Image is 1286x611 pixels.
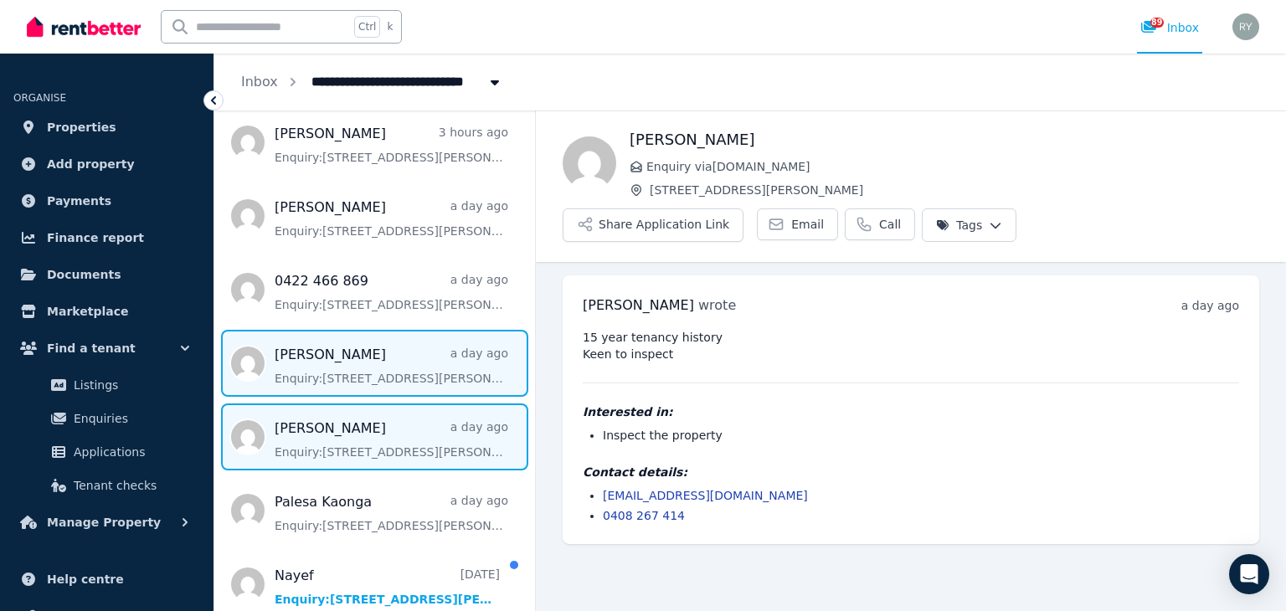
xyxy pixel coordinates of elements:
[13,331,200,365] button: Find a tenant
[74,442,187,462] span: Applications
[74,408,187,429] span: Enquiries
[214,54,530,110] nav: Breadcrumb
[698,297,736,313] span: wrote
[47,264,121,285] span: Documents
[1229,554,1269,594] div: Open Intercom Messenger
[13,295,200,328] a: Marketplace
[47,569,124,589] span: Help centre
[275,124,508,166] a: [PERSON_NAME]3 hours agoEnquiry:[STREET_ADDRESS][PERSON_NAME].
[47,512,161,532] span: Manage Property
[13,221,200,254] a: Finance report
[650,182,1259,198] span: [STREET_ADDRESS][PERSON_NAME]
[47,154,135,174] span: Add property
[47,228,144,248] span: Finance report
[47,301,128,321] span: Marketplace
[275,418,508,460] a: [PERSON_NAME]a day agoEnquiry:[STREET_ADDRESS][PERSON_NAME].
[387,20,393,33] span: k
[922,208,1016,242] button: Tags
[1232,13,1259,40] img: Richard Yong
[13,184,200,218] a: Payments
[757,208,838,240] a: Email
[275,566,500,608] a: Nayef[DATE]Enquiry:[STREET_ADDRESS][PERSON_NAME].
[1140,19,1199,36] div: Inbox
[13,110,200,144] a: Properties
[13,562,200,596] a: Help centre
[47,117,116,137] span: Properties
[603,509,685,522] a: 0408 267 414
[603,489,808,502] a: [EMAIL_ADDRESS][DOMAIN_NAME]
[583,329,1239,362] pre: 15 year tenancy history Keen to inspect
[583,464,1239,480] h4: Contact details:
[845,208,915,240] a: Call
[27,14,141,39] img: RentBetter
[583,403,1239,420] h4: Interested in:
[47,338,136,358] span: Find a tenant
[47,191,111,211] span: Payments
[630,128,1259,151] h1: [PERSON_NAME]
[563,136,616,190] img: Haris Khan
[275,198,508,239] a: [PERSON_NAME]a day agoEnquiry:[STREET_ADDRESS][PERSON_NAME].
[275,271,508,313] a: 0422 466 869a day agoEnquiry:[STREET_ADDRESS][PERSON_NAME].
[13,506,200,539] button: Manage Property
[13,147,200,181] a: Add property
[13,258,200,291] a: Documents
[583,297,694,313] span: [PERSON_NAME]
[563,208,743,242] button: Share Application Link
[603,427,1239,444] li: Inspect the property
[879,216,901,233] span: Call
[20,435,193,469] a: Applications
[354,16,380,38] span: Ctrl
[936,217,982,234] span: Tags
[275,492,508,534] a: Palesa Kaongaa day agoEnquiry:[STREET_ADDRESS][PERSON_NAME].
[20,402,193,435] a: Enquiries
[13,92,66,104] span: ORGANISE
[1181,299,1239,312] time: a day ago
[275,345,508,387] a: [PERSON_NAME]a day agoEnquiry:[STREET_ADDRESS][PERSON_NAME].
[74,375,187,395] span: Listings
[74,475,187,495] span: Tenant checks
[646,158,1259,175] span: Enquiry via [DOMAIN_NAME]
[20,368,193,402] a: Listings
[241,74,278,90] a: Inbox
[791,216,824,233] span: Email
[1150,18,1164,28] span: 89
[20,469,193,502] a: Tenant checks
